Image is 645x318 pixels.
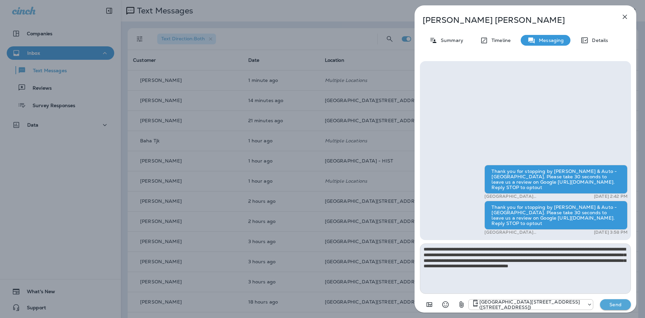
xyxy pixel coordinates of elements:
[484,194,570,199] p: [GEOGRAPHIC_DATA][STREET_ADDRESS] ([STREET_ADDRESS])
[600,299,631,310] button: Send
[484,230,570,235] p: [GEOGRAPHIC_DATA][STREET_ADDRESS] ([STREET_ADDRESS])
[469,299,593,310] div: +1 (402) 891-8464
[423,15,606,25] p: [PERSON_NAME] [PERSON_NAME]
[484,165,628,194] div: Thank you for stopping by [PERSON_NAME] & Auto - [GEOGRAPHIC_DATA]. Please take 30 seconds to lea...
[439,298,452,311] button: Select an emoji
[437,38,463,43] p: Summary
[484,201,628,230] div: Thank you for stopping by [PERSON_NAME] & Auto - [GEOGRAPHIC_DATA]. Please take 30 seconds to lea...
[589,38,608,43] p: Details
[601,302,630,308] p: Send
[594,230,628,235] p: [DATE] 3:58 PM
[594,194,628,199] p: [DATE] 2:42 PM
[535,38,564,43] p: Messaging
[488,38,511,43] p: Timeline
[479,299,584,310] p: [GEOGRAPHIC_DATA][STREET_ADDRESS] ([STREET_ADDRESS])
[423,298,436,311] button: Add in a premade template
